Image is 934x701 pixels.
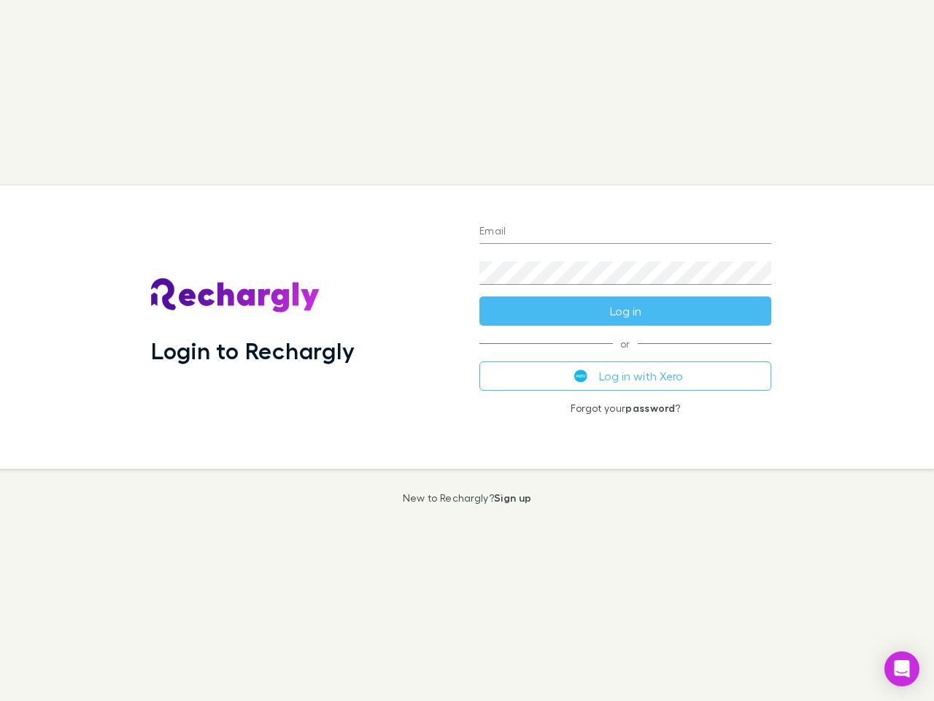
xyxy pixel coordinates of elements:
p: Forgot your ? [479,402,771,414]
img: Xero's logo [574,369,587,383]
div: Open Intercom Messenger [884,651,919,686]
button: Log in with Xero [479,361,771,391]
button: Log in [479,296,771,326]
a: password [625,402,675,414]
a: Sign up [494,491,531,504]
h1: Login to Rechargly [151,337,355,364]
img: Rechargly's Logo [151,278,320,313]
p: New to Rechargly? [403,492,532,504]
span: or [479,343,771,344]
